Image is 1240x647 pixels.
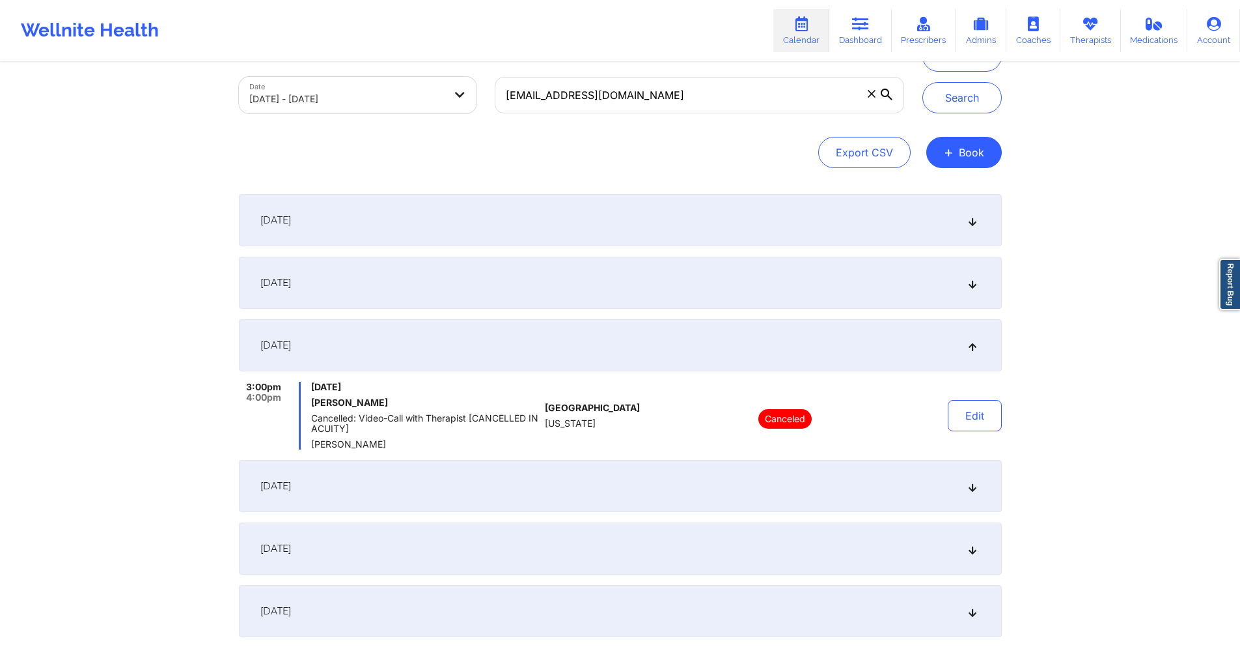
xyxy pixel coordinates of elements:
[311,439,540,450] span: [PERSON_NAME]
[1219,259,1240,310] a: Report Bug
[260,339,291,352] span: [DATE]
[1187,9,1240,52] a: Account
[260,605,291,618] span: [DATE]
[246,382,281,392] span: 3:00pm
[260,480,291,493] span: [DATE]
[892,9,956,52] a: Prescribers
[1060,9,1121,52] a: Therapists
[1121,9,1188,52] a: Medications
[260,542,291,555] span: [DATE]
[926,137,1002,168] button: +Book
[246,392,281,403] span: 4:00pm
[944,149,954,156] span: +
[1006,9,1060,52] a: Coaches
[311,397,540,408] h6: [PERSON_NAME]
[818,137,911,168] button: Export CSV
[260,276,291,289] span: [DATE]
[758,409,812,429] p: Canceled
[922,82,1002,113] button: Search
[311,382,540,392] span: [DATE]
[545,403,640,413] span: [GEOGRAPHIC_DATA]
[948,400,1002,431] button: Edit
[545,418,596,429] span: [US_STATE]
[773,9,829,52] a: Calendar
[311,413,540,434] span: Cancelled: Video-Call with Therapist [CANCELLED IN ACUITY]
[956,9,1006,52] a: Admins
[260,214,291,227] span: [DATE]
[249,85,445,113] div: [DATE] - [DATE]
[495,77,903,113] input: Search by patient email
[829,9,892,52] a: Dashboard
